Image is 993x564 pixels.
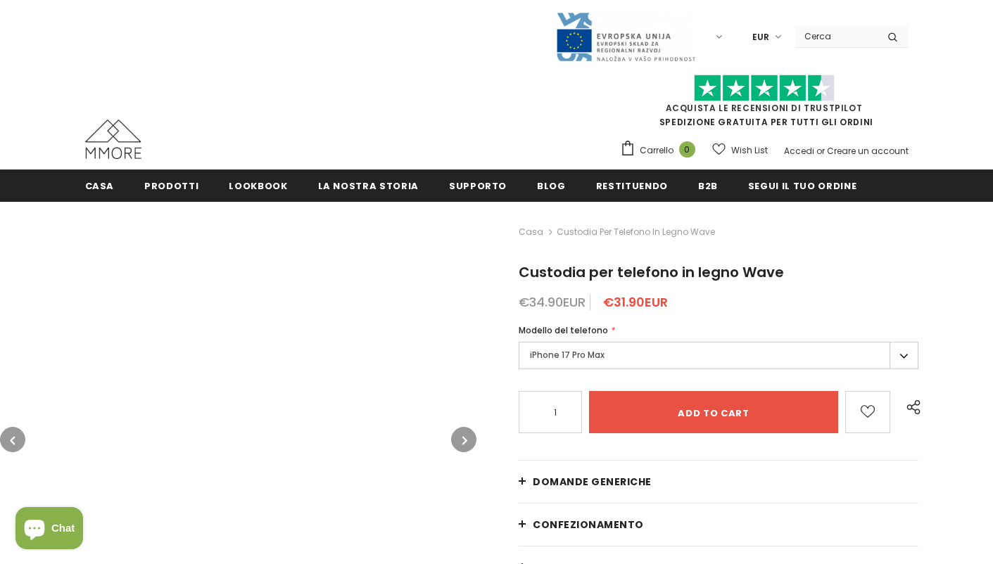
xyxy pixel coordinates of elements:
span: EUR [752,30,769,44]
span: Casa [85,179,115,193]
a: Accedi [784,145,814,157]
a: Casa [519,224,543,241]
span: La nostra storia [318,179,419,193]
img: Fidati di Pilot Stars [694,75,835,102]
span: Custodia per telefono in legno Wave [557,224,715,241]
a: Javni Razpis [555,30,696,42]
span: CONFEZIONAMENTO [533,518,644,532]
span: Blog [537,179,566,193]
span: Modello del telefono [519,324,608,336]
span: Domande generiche [533,475,652,489]
span: €34.90EUR [519,293,586,311]
a: Wish List [712,138,768,162]
span: Carrello [640,143,673,158]
input: Add to cart [589,391,837,433]
img: Casi MMORE [85,120,141,159]
a: Casa [85,169,115,201]
img: Javni Razpis [555,11,696,63]
span: Segui il tuo ordine [748,179,856,193]
input: Search Site [796,26,877,46]
span: supporto [449,179,507,193]
a: Domande generiche [519,461,918,503]
inbox-online-store-chat: Shopify online store chat [11,507,87,553]
span: SPEDIZIONE GRATUITA PER TUTTI GLI ORDINI [620,81,909,128]
span: Custodia per telefono in legno Wave [519,262,784,282]
a: Segui il tuo ordine [748,169,856,201]
span: Wish List [731,143,768,158]
label: iPhone 17 Pro Max [519,342,918,369]
span: Prodotti [144,179,198,193]
span: 0 [679,141,695,158]
span: €31.90EUR [603,293,668,311]
a: supporto [449,169,507,201]
a: La nostra storia [318,169,419,201]
a: Carrello 0 [620,140,702,161]
a: Prodotti [144,169,198,201]
span: or [816,145,825,157]
span: Lookbook [229,179,287,193]
a: Acquista le recensioni di TrustPilot [666,102,863,114]
span: B2B [698,179,718,193]
a: Lookbook [229,169,287,201]
a: Creare un account [827,145,909,157]
a: CONFEZIONAMENTO [519,504,918,546]
a: Blog [537,169,566,201]
span: Restituendo [596,179,668,193]
a: Restituendo [596,169,668,201]
a: B2B [698,169,718,201]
